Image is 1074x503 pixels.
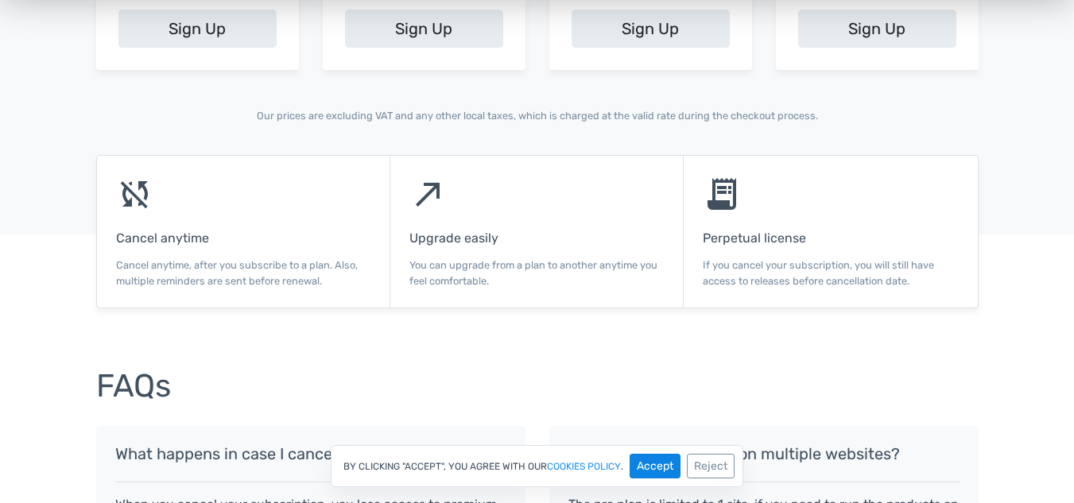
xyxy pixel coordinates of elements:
p: You can upgrade from a plan to another anytime you feel comfortable. [409,257,664,288]
button: Accept [630,454,680,478]
span: north_east [409,175,448,213]
p: Our prices are excluding VAT and any other local taxes, which is charged at the valid rate during... [96,108,979,123]
h1: FAQs [96,369,979,404]
p: Cancel anytime, after you subscribe to a plan. Also, multiple reminders are sent before renewal. [116,257,370,288]
a: Sign Up [118,10,277,48]
h6: Cancel anytime [116,231,370,246]
span: receipt_long [703,175,741,213]
a: Sign Up [345,10,503,48]
button: Reject [687,454,735,478]
a: Sign Up [798,10,956,48]
a: cookies policy [547,462,621,471]
div: By clicking "Accept", you agree with our . [331,445,743,487]
h6: Perpetual license [703,231,958,246]
span: sync_disabled [116,175,154,213]
p: If you cancel your subscription, you will still have access to releases before cancellation date. [703,257,958,288]
a: Sign Up [572,10,730,48]
h6: Upgrade easily [409,231,664,246]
